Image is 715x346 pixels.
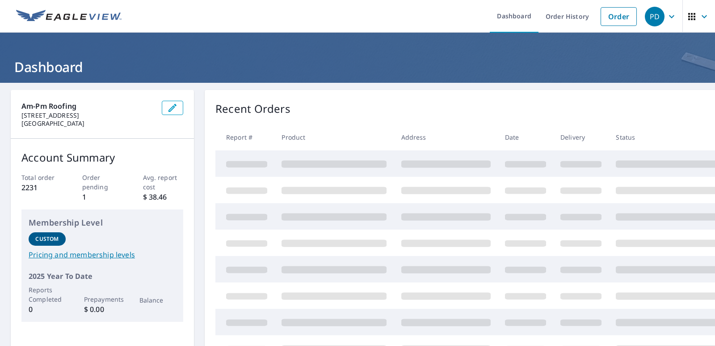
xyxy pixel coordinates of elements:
[143,192,184,202] p: $ 38.46
[274,124,394,150] th: Product
[29,217,176,229] p: Membership Level
[21,173,62,182] p: Total order
[215,101,290,117] p: Recent Orders
[29,249,176,260] a: Pricing and membership levels
[82,192,123,202] p: 1
[84,295,121,304] p: Prepayments
[29,285,66,304] p: Reports Completed
[645,7,665,26] div: PD
[16,10,122,23] img: EV Logo
[143,173,184,192] p: Avg. report cost
[139,295,177,305] p: Balance
[29,271,176,282] p: 2025 Year To Date
[498,124,553,150] th: Date
[553,124,609,150] th: Delivery
[11,58,704,76] h1: Dashboard
[21,182,62,193] p: 2231
[82,173,123,192] p: Order pending
[601,7,637,26] a: Order
[21,120,155,128] p: [GEOGRAPHIC_DATA]
[84,304,121,315] p: $ 0.00
[35,235,59,243] p: Custom
[215,124,274,150] th: Report #
[21,101,155,111] p: Am-Pm Roofing
[29,304,66,315] p: 0
[394,124,498,150] th: Address
[21,111,155,120] p: [STREET_ADDRESS]
[21,150,183,166] p: Account Summary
